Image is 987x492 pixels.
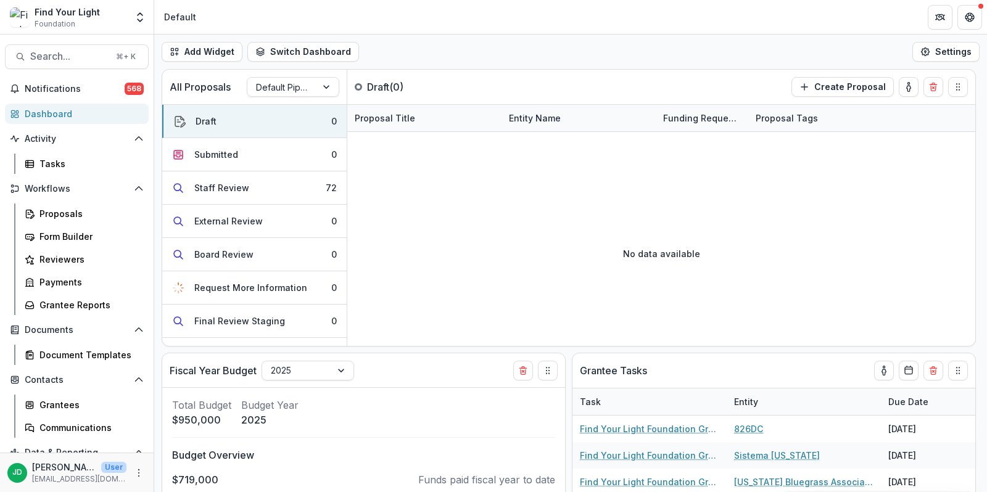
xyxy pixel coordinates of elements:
[20,272,149,292] a: Payments
[20,417,149,438] a: Communications
[580,449,719,462] a: Find Your Light Foundation Grant Report
[101,462,126,473] p: User
[162,305,347,338] button: Final Review Staging0
[5,104,149,124] a: Dashboard
[172,472,218,487] p: $719,000
[25,107,139,120] div: Dashboard
[347,105,502,131] div: Proposal Title
[5,79,149,99] button: Notifications568
[30,51,109,62] span: Search...
[162,205,347,238] button: External Review0
[39,398,139,411] div: Grantees
[114,50,138,64] div: ⌘ + K
[194,215,263,228] div: External Review
[727,388,881,415] div: Entity
[159,8,201,26] nav: breadcrumb
[572,388,727,415] div: Task
[172,412,231,427] p: $950,000
[881,395,936,408] div: Due Date
[20,345,149,365] a: Document Templates
[748,105,902,131] div: Proposal Tags
[20,226,149,247] a: Form Builder
[20,203,149,224] a: Proposals
[656,105,748,131] div: Funding Requested
[502,112,568,125] div: Entity Name
[580,475,719,488] a: Find Your Light Foundation Grant Report
[502,105,656,131] div: Entity Name
[957,5,982,30] button: Get Help
[241,398,299,412] p: Budget Year
[25,84,125,94] span: Notifications
[572,395,608,408] div: Task
[948,361,968,380] button: Drag
[881,388,973,415] div: Due Date
[170,363,257,378] p: Fiscal Year Budget
[347,112,423,125] div: Proposal Title
[881,442,973,469] div: [DATE]
[196,115,217,128] div: Draft
[162,105,347,138] button: Draft0
[162,42,242,62] button: Add Widget
[881,416,973,442] div: [DATE]
[39,230,139,243] div: Form Builder
[20,249,149,269] a: Reviewers
[580,363,647,378] p: Grantee Tasks
[331,215,337,228] div: 0
[331,115,337,128] div: 0
[418,472,555,487] p: Funds paid fiscal year to date
[32,461,96,474] p: [PERSON_NAME]
[367,80,460,94] p: Draft ( 0 )
[25,375,129,385] span: Contacts
[35,6,100,18] div: Find Your Light
[162,171,347,205] button: Staff Review72
[928,5,952,30] button: Partners
[727,395,766,408] div: Entity
[791,77,894,97] button: Create Proposal
[194,248,254,261] div: Board Review
[580,422,719,435] a: Find Your Light Foundation Grant Report
[25,448,129,458] span: Data & Reporting
[5,129,149,149] button: Open Activity
[5,370,149,390] button: Open Contacts
[172,398,231,412] p: Total Budget
[331,248,337,261] div: 0
[39,253,139,266] div: Reviewers
[39,421,139,434] div: Communications
[5,320,149,340] button: Open Documents
[194,181,249,194] div: Staff Review
[899,361,919,380] button: Calendar
[25,184,129,194] span: Workflows
[25,134,129,144] span: Activity
[162,138,347,171] button: Submitted0
[10,7,30,27] img: Find Your Light
[12,469,22,477] div: Jeffrey Dollinger
[194,314,285,327] div: Final Review Staging
[39,298,139,311] div: Grantee Reports
[20,295,149,315] a: Grantee Reports
[326,181,337,194] div: 72
[162,238,347,271] button: Board Review0
[874,361,894,380] button: toggle-assigned-to-me
[656,112,748,125] div: Funding Requested
[20,154,149,174] a: Tasks
[331,148,337,161] div: 0
[241,412,299,427] p: 2025
[39,207,139,220] div: Proposals
[32,474,126,485] p: [EMAIL_ADDRESS][DOMAIN_NAME]
[162,271,347,305] button: Request More Information0
[623,247,700,260] p: No data available
[125,83,144,95] span: 568
[5,443,149,462] button: Open Data & Reporting
[131,5,149,30] button: Open entity switcher
[164,10,196,23] div: Default
[948,77,968,97] button: Drag
[513,361,533,380] button: Delete card
[247,42,359,62] button: Switch Dashboard
[194,281,307,294] div: Request More Information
